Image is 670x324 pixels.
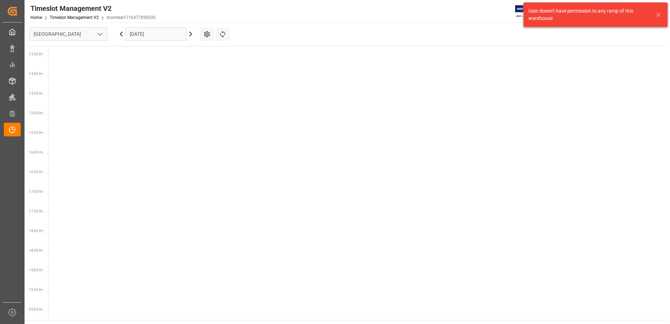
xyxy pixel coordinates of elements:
span: 19:30 Hr [29,288,43,292]
span: 18:00 Hr [29,229,43,233]
a: Timeslot Management V2 [50,15,99,20]
span: 16:00 Hr [29,150,43,154]
span: 15:30 Hr [29,131,43,135]
span: 16:30 Hr [29,170,43,174]
span: 18:30 Hr [29,249,43,252]
span: 15:00 Hr [29,111,43,115]
input: DD.MM.YYYY [125,27,186,41]
div: User doesn't have permission to any ramp of this warehouse [528,7,649,22]
a: Home [30,15,42,20]
span: 14:30 Hr [29,92,43,95]
span: 20:00 Hr [29,308,43,311]
button: open menu [94,29,105,40]
span: 14:00 Hr [29,72,43,76]
span: 17:00 Hr [29,190,43,194]
span: 13:30 Hr [29,52,43,56]
span: 19:00 Hr [29,268,43,272]
div: Timeslot Management V2 [30,3,156,14]
input: Type to search/select [29,27,107,41]
img: Exertis%20JAM%20-%20Email%20Logo.jpg_1722504956.jpg [515,5,539,18]
span: 17:30 Hr [29,209,43,213]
